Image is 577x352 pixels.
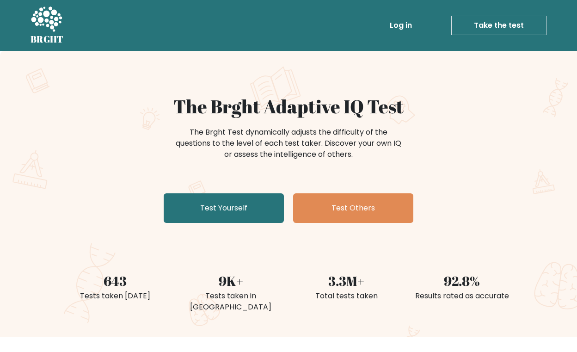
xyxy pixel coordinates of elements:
[294,290,399,302] div: Total tests taken
[451,16,546,35] a: Take the test
[386,16,416,35] a: Log in
[63,95,514,117] h1: The Brght Adaptive IQ Test
[410,290,514,302] div: Results rated as accurate
[164,193,284,223] a: Test Yourself
[178,271,283,290] div: 9K+
[293,193,413,223] a: Test Others
[31,34,64,45] h5: BRGHT
[31,4,64,47] a: BRGHT
[173,127,404,160] div: The Brght Test dynamically adjusts the difficulty of the questions to the level of each test take...
[63,290,167,302] div: Tests taken [DATE]
[410,271,514,290] div: 92.8%
[178,290,283,313] div: Tests taken in [GEOGRAPHIC_DATA]
[63,271,167,290] div: 643
[294,271,399,290] div: 3.3M+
